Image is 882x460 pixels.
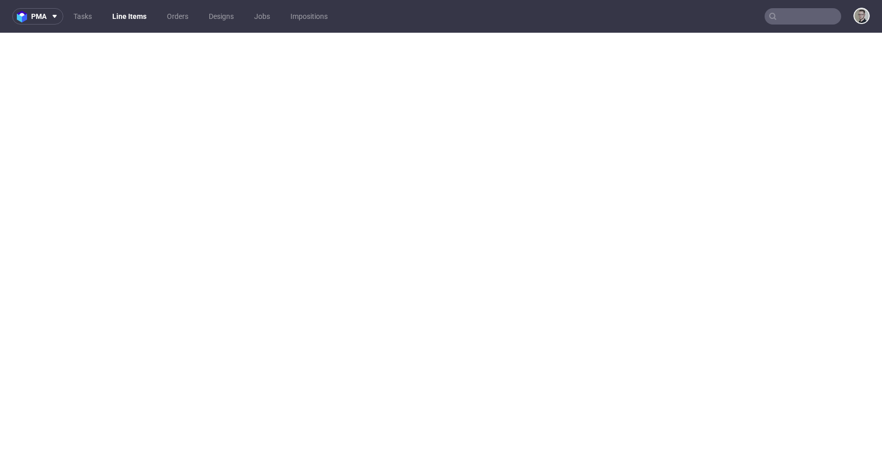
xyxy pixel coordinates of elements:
[161,8,194,25] a: Orders
[17,11,31,22] img: logo
[67,8,98,25] a: Tasks
[31,13,46,20] span: pma
[248,8,276,25] a: Jobs
[284,8,334,25] a: Impositions
[106,8,153,25] a: Line Items
[12,8,63,25] button: pma
[854,9,869,23] img: Krystian Gaza
[203,8,240,25] a: Designs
